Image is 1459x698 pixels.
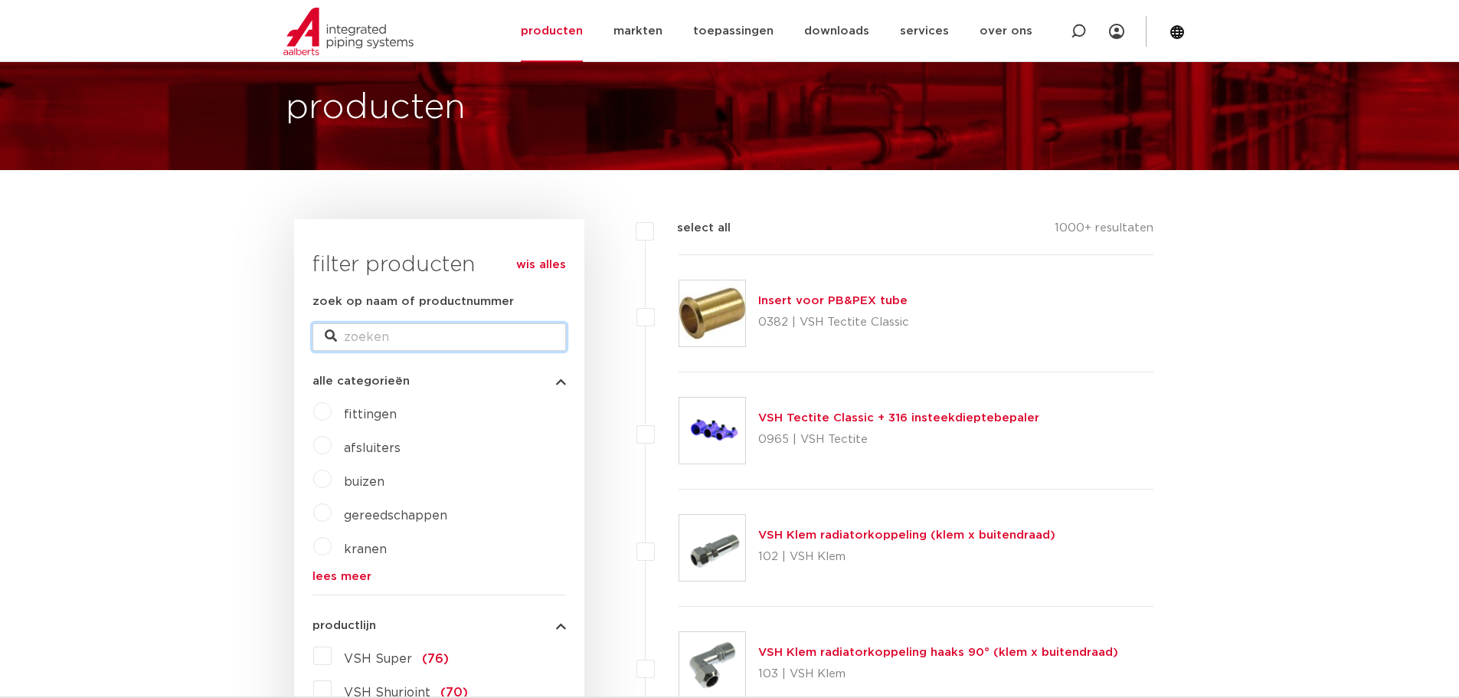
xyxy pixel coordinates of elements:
a: buizen [344,476,384,488]
p: 0965 | VSH Tectite [758,428,1039,452]
h3: filter producten [312,250,566,280]
button: productlijn [312,620,566,631]
span: VSH Super [344,653,412,665]
label: zoek op naam of productnummer [312,293,514,311]
a: fittingen [344,408,397,421]
span: alle categorieën [312,375,410,387]
a: kranen [344,543,387,555]
img: Thumbnail for VSH Klem radiatorkoppeling (klem x buitendraad) [679,515,745,581]
a: lees meer [312,571,566,582]
label: select all [654,219,731,238]
a: gereedschappen [344,510,447,522]
a: wis alles [516,256,566,274]
a: VSH Tectite Classic + 316 insteekdieptebepaler [758,412,1039,424]
p: 1000+ resultaten [1055,219,1153,243]
span: (76) [422,653,449,665]
h1: producten [286,84,466,133]
a: Insert voor PB&PEX tube [758,295,908,306]
span: productlijn [312,620,376,631]
p: 0382 | VSH Tectite Classic [758,310,909,335]
p: 103 | VSH Klem [758,662,1118,687]
input: zoeken [312,323,566,351]
img: Thumbnail for VSH Klem radiatorkoppeling haaks 90° (klem x buitendraad) [679,632,745,698]
img: Thumbnail for VSH Tectite Classic + 316 insteekdieptebepaler [679,398,745,464]
button: alle categorieën [312,375,566,387]
a: VSH Klem radiatorkoppeling haaks 90° (klem x buitendraad) [758,647,1118,658]
p: 102 | VSH Klem [758,545,1055,569]
a: VSH Klem radiatorkoppeling (klem x buitendraad) [758,529,1055,541]
a: afsluiters [344,442,401,454]
img: Thumbnail for Insert voor PB&PEX tube [679,280,745,346]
